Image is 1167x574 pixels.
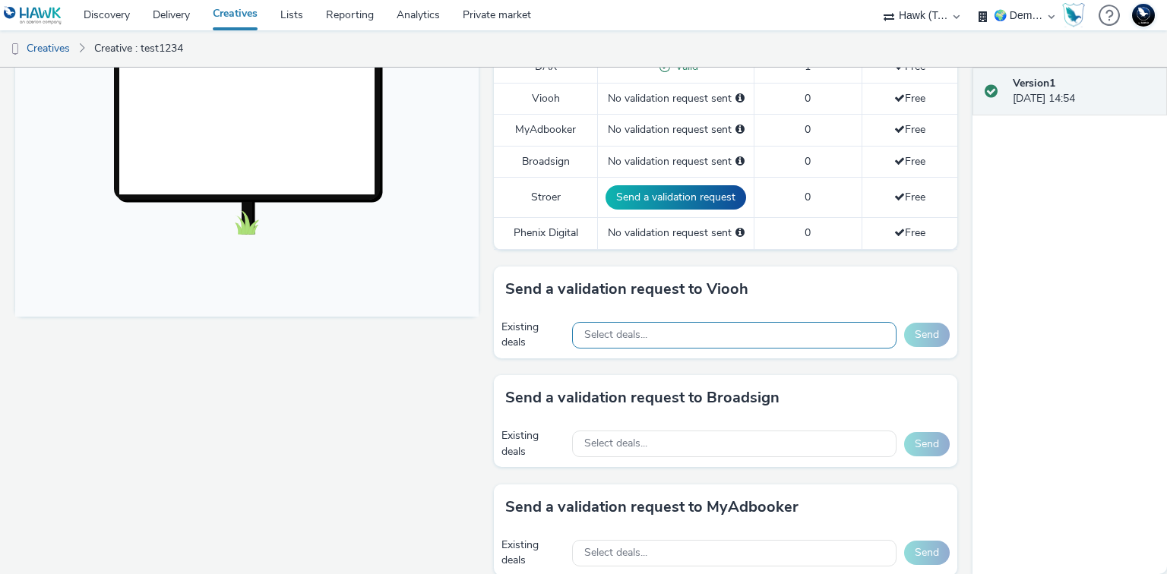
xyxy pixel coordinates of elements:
[1013,76,1155,107] div: [DATE] 14:54
[501,428,565,459] div: Existing deals
[584,437,647,450] span: Select deals...
[894,154,925,169] span: Free
[606,122,746,137] div: No validation request sent
[494,51,598,83] td: DAX
[494,115,598,146] td: MyAdbooker
[494,83,598,114] td: Viooh
[584,547,647,560] span: Select deals...
[160,47,303,302] img: Advertisement preview
[735,91,745,106] div: Please select a deal below and click on Send to send a validation request to Viooh.
[501,320,565,351] div: Existing deals
[805,225,811,240] span: 0
[805,122,811,137] span: 0
[584,329,647,342] span: Select deals...
[87,30,191,67] a: Creative : test1234
[894,122,925,137] span: Free
[805,154,811,169] span: 0
[805,91,811,106] span: 0
[904,432,950,456] button: Send
[494,178,598,218] td: Stroer
[805,190,811,204] span: 0
[606,185,746,210] button: Send a validation request
[606,91,746,106] div: No validation request sent
[894,190,925,204] span: Free
[904,323,950,347] button: Send
[494,146,598,177] td: Broadsign
[735,225,745,241] div: Please select a deal below and click on Send to send a validation request to Phenix Digital.
[670,59,698,74] span: Valid
[1132,4,1155,27] img: Support Hawk
[735,154,745,169] div: Please select a deal below and click on Send to send a validation request to Broadsign.
[894,91,925,106] span: Free
[606,225,746,241] div: No validation request sent
[494,218,598,249] td: Phenix Digital
[904,541,950,565] button: Send
[1062,3,1091,27] a: Hawk Academy
[505,278,748,301] h3: Send a validation request to Viooh
[606,154,746,169] div: No validation request sent
[505,496,799,519] h3: Send a validation request to MyAdbooker
[501,538,565,569] div: Existing deals
[4,6,62,25] img: undefined Logo
[894,225,925,240] span: Free
[735,122,745,137] div: Please select a deal below and click on Send to send a validation request to MyAdbooker.
[505,386,780,409] h3: Send a validation request to Broadsign
[1062,3,1085,27] img: Hawk Academy
[1013,76,1055,90] strong: Version 1
[8,42,23,57] img: dooh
